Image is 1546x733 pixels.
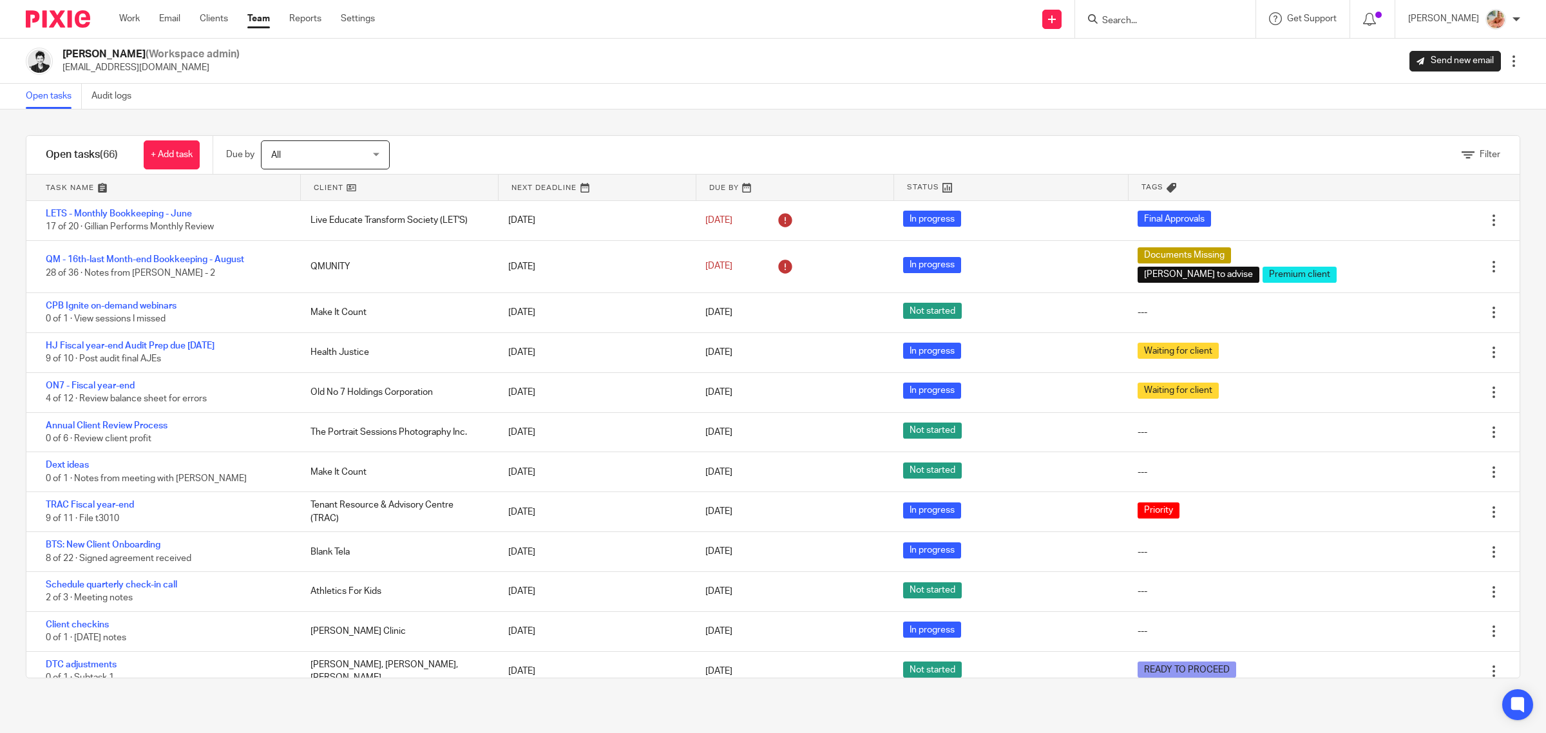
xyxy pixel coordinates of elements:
[1141,182,1163,193] span: Tags
[62,61,240,74] p: [EMAIL_ADDRESS][DOMAIN_NAME]
[46,500,134,509] a: TRAC Fiscal year-end
[46,148,118,162] h1: Open tasks
[119,12,140,25] a: Work
[298,419,495,445] div: The Portrait Sessions Photography Inc.
[495,300,693,325] div: [DATE]
[46,394,207,403] span: 4 of 12 · Review balance sheet for errors
[1138,662,1236,678] span: READY TO PROCEED
[705,508,732,517] span: [DATE]
[1408,12,1479,25] p: [PERSON_NAME]
[1409,51,1501,71] a: Send new email
[495,578,693,604] div: [DATE]
[298,300,495,325] div: Make It Count
[46,514,119,523] span: 9 of 11 · File t3010
[1138,306,1147,319] div: ---
[46,461,89,470] a: Dext ideas
[1485,9,1506,30] img: MIC.jpg
[903,257,961,273] span: In progress
[298,618,495,644] div: [PERSON_NAME] Clinic
[495,499,693,525] div: [DATE]
[46,660,117,669] a: DTC adjustments
[46,620,109,629] a: Client checkins
[100,149,118,160] span: (66)
[705,547,732,557] span: [DATE]
[495,658,693,684] div: [DATE]
[1138,343,1219,359] span: Waiting for client
[705,667,732,676] span: [DATE]
[46,540,160,549] a: BTS: New Client Onboarding
[495,419,693,445] div: [DATE]
[1138,383,1219,399] span: Waiting for client
[46,301,177,310] a: CPB Ignite on-demand webinars
[1138,625,1147,638] div: ---
[705,428,732,437] span: [DATE]
[298,339,495,365] div: Health Justice
[46,434,151,443] span: 0 of 6 · Review client profit
[495,254,693,280] div: [DATE]
[705,468,732,477] span: [DATE]
[46,594,133,603] span: 2 of 3 · Meeting notes
[705,388,732,397] span: [DATE]
[46,209,192,218] a: LETS - Monthly Bookkeeping - June
[705,348,732,357] span: [DATE]
[903,622,961,638] span: In progress
[46,269,215,278] span: 28 of 36 · Notes from [PERSON_NAME] - 2
[1287,14,1337,23] span: Get Support
[62,48,240,61] h2: [PERSON_NAME]
[289,12,321,25] a: Reports
[705,262,732,271] span: [DATE]
[903,343,961,359] span: In progress
[46,255,244,264] a: QM - 16th-last Month-end Bookkeeping - August
[903,303,962,319] span: Not started
[26,10,90,28] img: Pixie
[298,578,495,604] div: Athletics For Kids
[495,379,693,405] div: [DATE]
[341,12,375,25] a: Settings
[46,314,166,323] span: 0 of 1 · View sessions I missed
[46,580,177,589] a: Schedule quarterly check-in call
[495,618,693,644] div: [DATE]
[1138,247,1231,263] span: Documents Missing
[495,207,693,233] div: [DATE]
[903,423,962,439] span: Not started
[495,539,693,565] div: [DATE]
[298,652,495,691] div: [PERSON_NAME], [PERSON_NAME], [PERSON_NAME]
[1480,150,1500,159] span: Filter
[146,49,240,59] span: (Workspace admin)
[705,627,732,636] span: [DATE]
[903,211,961,227] span: In progress
[200,12,228,25] a: Clients
[226,148,254,161] p: Due by
[1138,585,1147,598] div: ---
[907,182,939,193] span: Status
[1138,211,1211,227] span: Final Approvals
[46,421,167,430] a: Annual Client Review Process
[247,12,270,25] a: Team
[903,383,961,399] span: In progress
[46,634,126,643] span: 0 of 1 · [DATE] notes
[705,216,732,225] span: [DATE]
[1138,502,1179,519] span: Priority
[903,662,962,678] span: Not started
[1138,267,1259,283] span: [PERSON_NAME] to advise
[144,140,200,169] a: + Add task
[1263,267,1337,283] span: Premium client
[298,254,495,280] div: QMUNITY
[159,12,180,25] a: Email
[46,354,161,363] span: 9 of 10 · Post audit final AJEs
[298,492,495,531] div: Tenant Resource & Advisory Centre (TRAC)
[1138,466,1147,479] div: ---
[46,341,215,350] a: HJ Fiscal year-end Audit Prep due [DATE]
[495,459,693,485] div: [DATE]
[495,339,693,365] div: [DATE]
[298,539,495,565] div: Blank Tela
[903,582,962,598] span: Not started
[903,542,961,558] span: In progress
[46,474,247,483] span: 0 of 1 · Notes from meeting with [PERSON_NAME]
[1138,546,1147,558] div: ---
[298,207,495,233] div: Live Educate Transform Society (LET'S)
[46,554,191,563] span: 8 of 22 · Signed agreement received
[271,151,281,160] span: All
[705,308,732,317] span: [DATE]
[91,84,141,109] a: Audit logs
